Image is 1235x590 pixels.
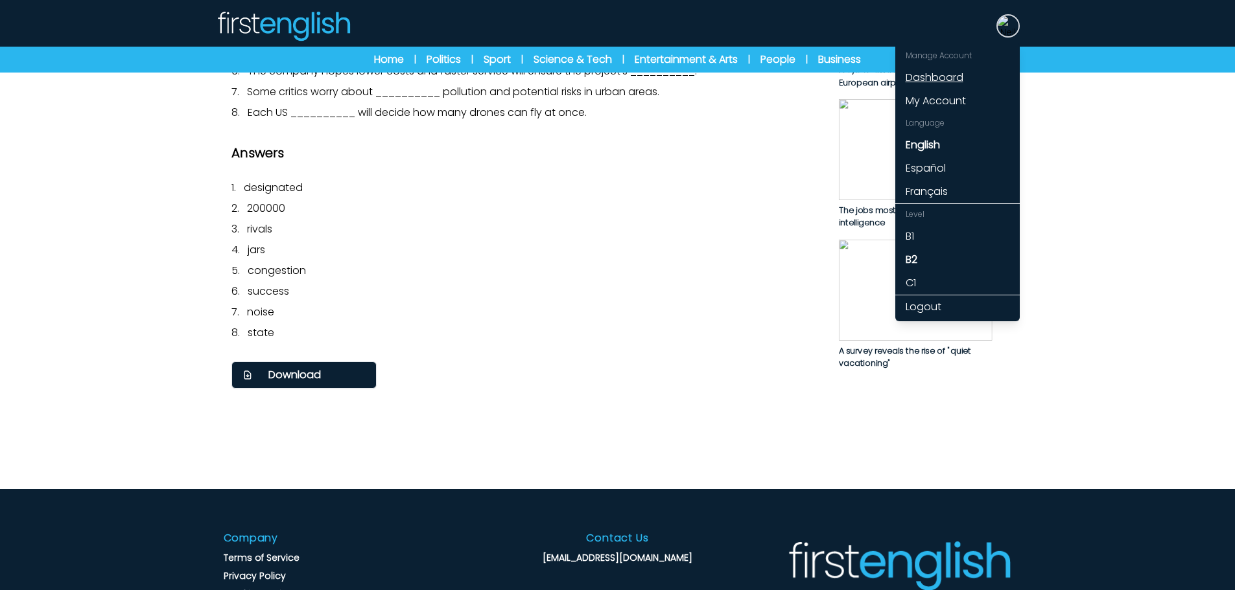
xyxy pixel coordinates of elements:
a: Dashboard [895,66,1020,89]
p: 7. [231,84,807,100]
img: QhWULnkc4IPTk6pyHwwILdIH2in6RfYtkufb7Bsd.jpg [838,240,992,341]
a: B1 [895,225,1020,248]
a: C1 [895,271,1020,295]
span: | [748,53,750,66]
button: Download [231,361,377,389]
p: 7. [231,304,807,320]
span: A survey reveals the rise of "quiet vacationing" [838,345,970,369]
p: 5. [231,263,807,278]
a: Home [374,52,404,67]
img: Neil Storey [998,16,1018,36]
a: My Account [895,89,1020,113]
span: Some critics worry about __________ pollution and potential risks in urban areas. [247,84,659,99]
a: [EMAIL_ADDRESS][DOMAIN_NAME] [543,551,692,564]
div: Manage Account [895,45,1020,66]
a: Logout [895,295,1020,319]
span: noise [247,304,274,319]
p: 8. [231,325,807,341]
a: Entertainment & Arts [635,52,738,67]
a: The jobs most at risk from artificial intelligence [838,99,992,229]
span: congestion [248,263,306,278]
h3: Contact Us [586,530,648,546]
p: 4. [231,242,807,258]
a: Business [818,52,861,67]
a: B2 [895,248,1020,271]
span: A cyber-attack causes chaos at European airports [838,64,970,89]
a: English [895,133,1020,157]
span: | [521,53,523,66]
span: | [414,53,416,66]
div: Language [895,113,1020,133]
a: Privacy Policy [224,569,286,582]
h3: Company [224,530,279,546]
a: A survey reveals the rise of "quiet vacationing" [838,240,992,370]
img: Logo [216,10,351,41]
p: 2. [231,201,807,216]
a: People [760,52,795,67]
img: Mc4A3J4fmjCAbhVZ9gickfZg2sVMnQa67NifcKTi.jpg [838,99,992,200]
span: jars [248,242,265,257]
span: | [806,53,808,66]
p: 6. [231,284,807,299]
span: 200000 [247,201,285,216]
span: designated [244,180,303,195]
span: | [622,53,624,66]
a: Politics [427,52,461,67]
a: Sport [484,52,511,67]
h2: Answers [231,144,807,162]
span: The jobs most at risk from artificial intelligence [838,205,975,229]
span: Download [268,367,321,383]
div: Level [895,204,1020,225]
a: Terms of Service [224,551,300,564]
p: 3. [231,221,807,237]
a: Français [895,180,1020,203]
span: Each US __________ will decide how many drones can fly at once. [248,105,587,120]
span: success [248,284,289,299]
p: 1. [231,180,807,196]
p: 8. [231,105,807,120]
a: Science & Tech [534,52,612,67]
span: | [471,53,473,66]
span: rivals [247,221,272,236]
span: state [248,325,274,340]
a: Español [895,157,1020,180]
